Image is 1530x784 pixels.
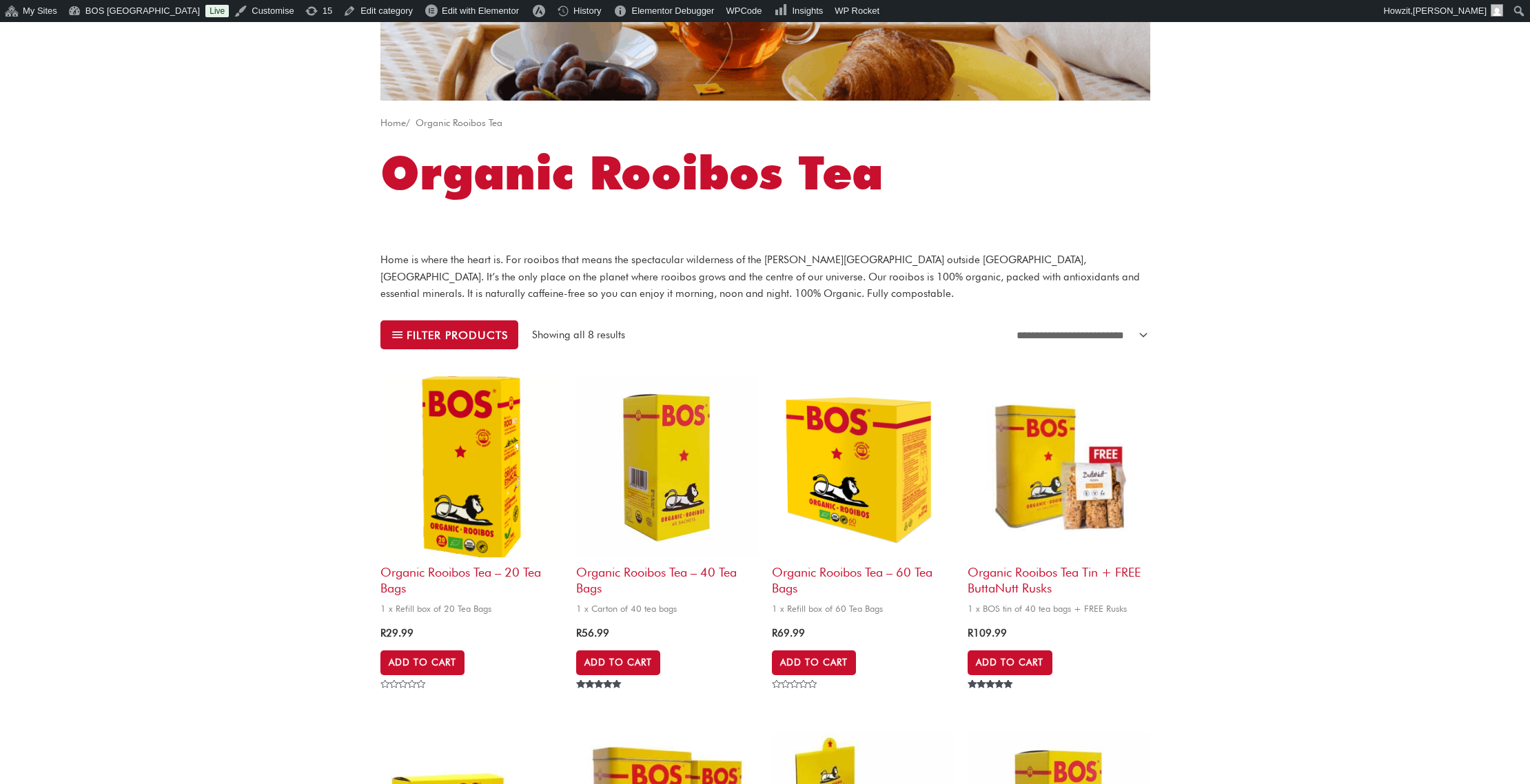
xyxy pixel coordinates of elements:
span: Edit with Elementor [442,6,519,16]
h2: Organic Rooibos Tea – 60 Tea Bags [772,557,954,597]
span: Insights [792,6,823,16]
span: R [576,627,582,639]
a: Add to cart: “Organic Rooibos Tea Tin + FREE ButtaNutt Rusks” [968,650,1052,675]
h2: Organic Rooibos Tea – 20 Tea Bags [380,557,562,597]
a: Add to cart: “Organic Rooibos Tea - 20 Tea Bags” [380,650,465,675]
nav: Breadcrumb [380,114,1150,132]
a: Organic Rooibos Tea – 60 Tea Bags1 x Refill box of 60 Tea Bags [772,375,954,619]
bdi: 56.99 [576,627,609,639]
img: BOS organic rooibos tea 20 tea bags [380,375,562,557]
span: 1 x BOS tin of 40 tea bags + FREE Rusks [968,603,1150,615]
span: R [968,627,973,639]
a: Organic Rooibos Tea – 40 tea bags1 x Carton of 40 tea bags [576,375,758,619]
p: Showing all 8 results [532,327,625,343]
bdi: 109.99 [968,627,1007,639]
a: Organic Rooibos Tea – 20 Tea Bags1 x Refill box of 20 Tea Bags [380,375,562,619]
a: Add to cart: “Organic Rooibos Tea - 60 Tea Bags” [772,650,856,675]
span: R [772,627,777,639]
span: Rated out of 5 [968,680,1015,720]
select: Shop order [1008,324,1150,347]
h2: Organic Rooibos Tea – 40 tea bags [576,557,758,597]
span: 1 x Refill box of 60 Tea Bags [772,603,954,615]
span: 1 x Refill box of 20 Tea Bags [380,603,562,615]
span: R [380,627,386,639]
p: Home is where the heart is. For rooibos that means the spectacular wilderness of the [PERSON_NAME... [380,251,1150,302]
a: Add to cart: “Organic Rooibos Tea - 40 tea bags” [576,650,660,675]
img: BOS_tea-bag-carton-copy [576,375,758,557]
span: Rated out of 5 [576,680,624,720]
span: Filter products [407,330,508,340]
img: organic rooibos tea 20 tea bags (copy) [772,375,954,557]
h1: Organic Rooibos Tea [380,141,1150,205]
span: 1 x Carton of 40 tea bags [576,603,758,615]
bdi: 69.99 [772,627,805,639]
a: Live [205,5,229,17]
a: Home [380,117,406,128]
a: Organic Rooibos Tea Tin + FREE ButtaNutt Rusks1 x BOS tin of 40 tea bags + FREE Rusks [968,375,1150,619]
bdi: 29.99 [380,627,414,639]
span: [PERSON_NAME] [1413,6,1487,16]
button: Filter products [380,320,519,349]
img: organic rooibos tea tin [968,375,1150,557]
h2: Organic Rooibos Tea Tin + FREE ButtaNutt Rusks [968,557,1150,597]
